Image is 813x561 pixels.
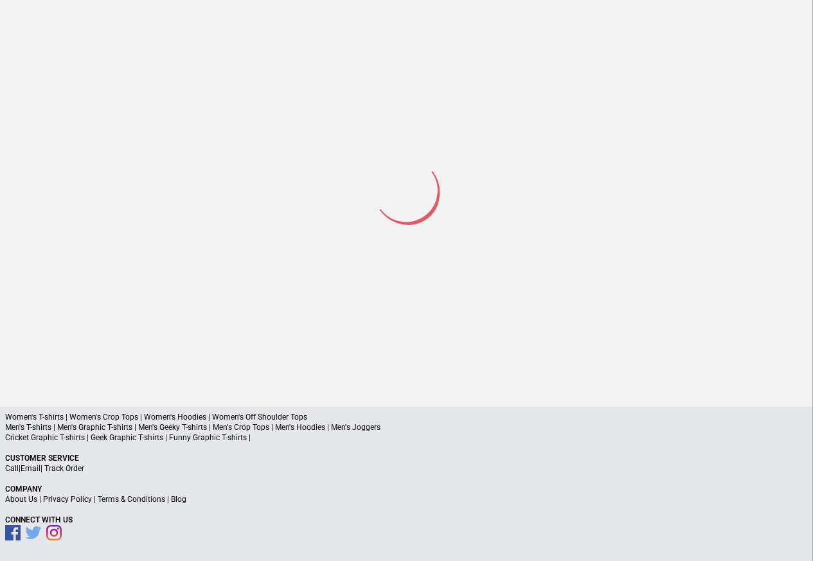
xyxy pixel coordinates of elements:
[5,422,808,432] p: Men's T-shirts | Men's Graphic T-shirts | Men's Geeky T-shirts | Men's Crop Tops | Men's Hoodies ...
[5,463,808,474] p: | |
[5,412,808,422] p: Women's T-shirts | Women's Crop Tops | Women's Hoodies | Women's Off Shoulder Tops
[21,464,40,473] a: Email
[43,495,92,504] a: Privacy Policy
[44,464,84,473] a: Track Order
[5,484,808,494] p: Company
[5,515,808,525] p: Connect With Us
[5,494,808,504] p: | | |
[5,432,808,443] p: Cricket Graphic T-shirts | Geek Graphic T-shirts | Funny Graphic T-shirts |
[5,464,19,473] a: Call
[171,495,186,504] a: Blog
[98,495,165,504] a: Terms & Conditions
[5,495,37,504] a: About Us
[5,453,808,463] p: Customer Service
